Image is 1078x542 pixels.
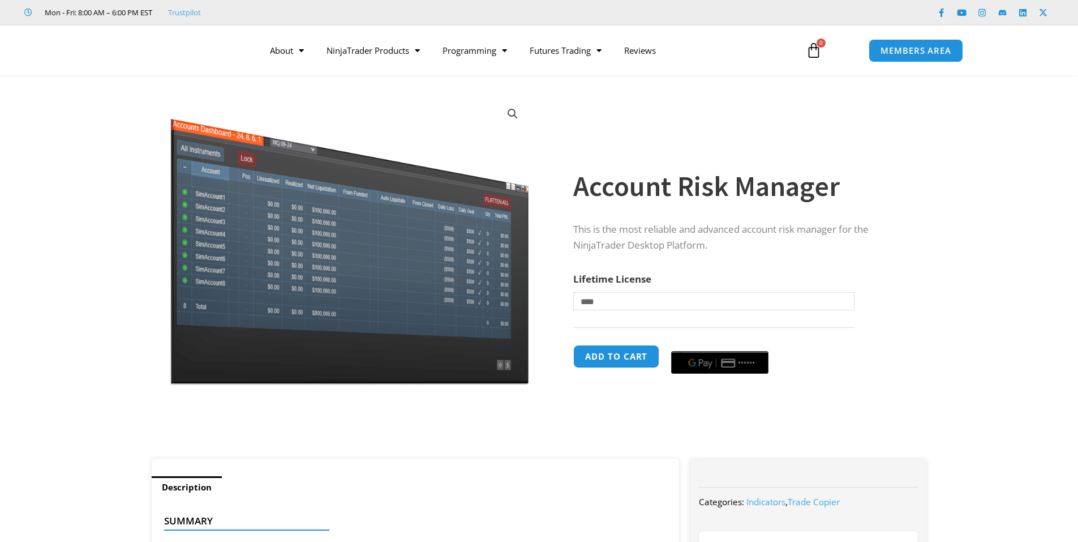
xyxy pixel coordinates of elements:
a: Trustpilot [168,6,201,19]
a: Clear options [573,316,591,324]
label: Lifetime License [573,272,651,285]
a: Trade Copier [788,496,840,507]
button: Buy with GPay [671,351,768,374]
text: •••••• [738,359,755,367]
h1: Account Risk Manager [573,167,904,206]
img: Screenshot 2024-08-26 15462845454 [168,95,531,385]
a: Futures Trading [518,37,613,63]
a: NinjaTrader Products [315,37,431,63]
a: Programming [431,37,518,63]
iframe: Secure payment input frame [669,343,771,344]
a: View full-screen image gallery [503,104,523,124]
a: About [259,37,315,63]
span: , [746,496,840,507]
nav: Menu [259,37,793,63]
p: This is the most reliable and advanced account risk manager for the NinjaTrader Desktop Platform. [573,221,904,254]
button: Add to cart [573,345,659,368]
span: Categories: [699,496,744,507]
img: LogoAI | Affordable Indicators – NinjaTrader [115,30,237,71]
a: Reviews [613,37,667,63]
span: MEMBERS AREA [881,46,951,55]
a: 0 [789,34,839,67]
span: Mon - Fri: 8:00 AM – 6:00 PM EST [42,6,152,19]
h4: Summary [164,515,658,527]
a: Indicators [746,496,785,507]
span: 0 [817,39,826,48]
a: MEMBERS AREA [869,39,963,62]
a: Description [152,476,222,498]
